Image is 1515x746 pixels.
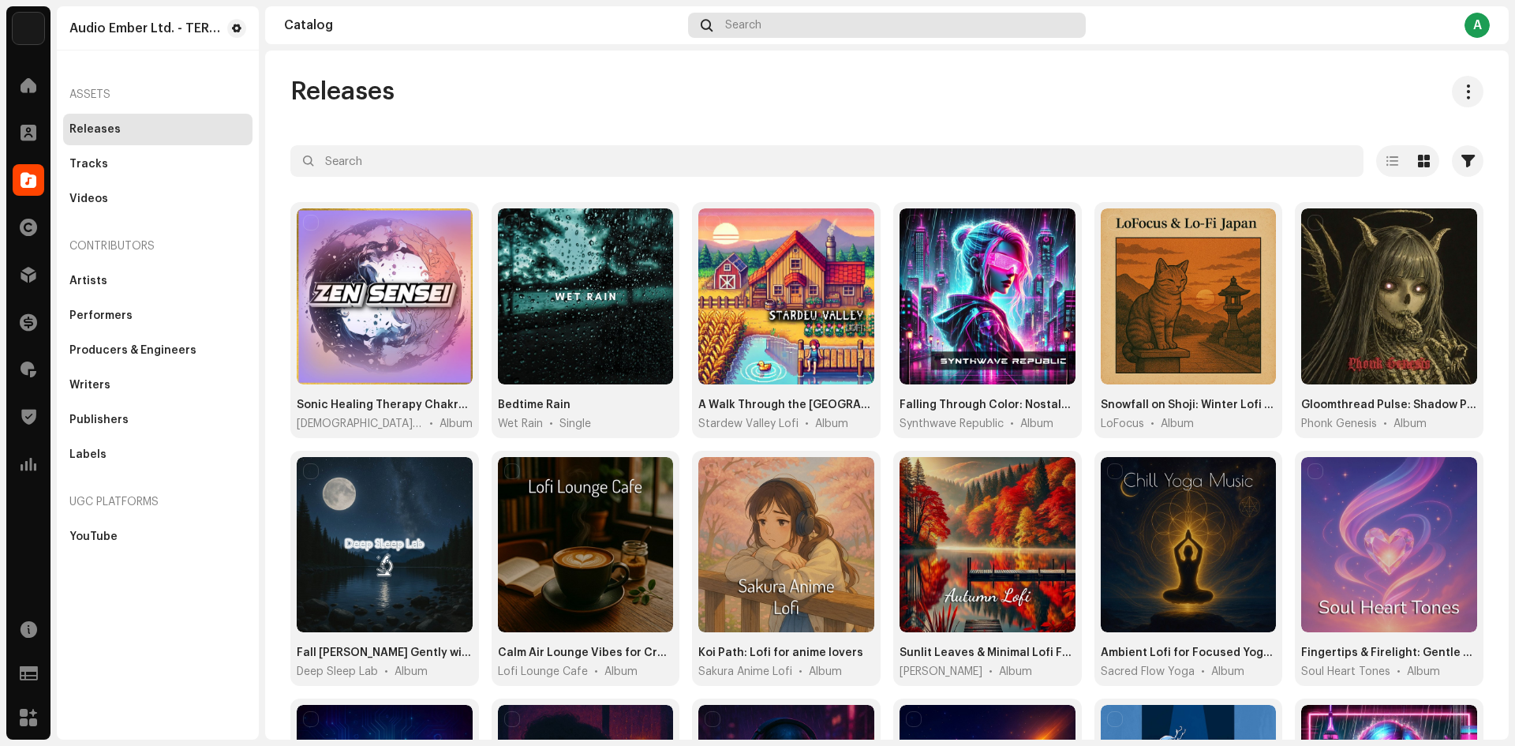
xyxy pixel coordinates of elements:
div: Fall Asleep Gently with Calm Night Sounds [297,645,473,661]
div: A Walk Through the Blooming Meadow [698,397,874,413]
span: • [549,416,553,432]
re-m-nav-item: Releases [63,114,252,145]
span: • [384,664,388,680]
input: Search [290,145,1363,177]
div: Sonic Healing Therapy Chakra Meditation and Relaxation Music [297,397,473,413]
div: Labels [69,448,107,461]
div: Album [604,664,638,680]
span: • [1150,416,1154,432]
div: Album [1407,664,1440,680]
re-m-nav-item: Artists [63,265,252,297]
div: Releases [69,123,121,136]
div: Calm Air Lounge Vibes for Creative Thinking [498,645,674,661]
img: 27b131dc-3d3e-418c-8b90-e790972be9c0 [13,13,44,44]
span: • [429,416,433,432]
div: Album [1161,416,1194,432]
span: Synthwave Republic [900,416,1004,432]
re-m-nav-item: Videos [63,183,252,215]
span: • [989,664,993,680]
div: Album [815,416,848,432]
div: Album [440,416,473,432]
div: Tracks [69,158,108,171]
div: Album [395,664,428,680]
div: Album [1211,664,1244,680]
span: Sacred Flow Yoga [1101,664,1195,680]
re-m-nav-item: Performers [63,300,252,332]
span: Zen Sensei [297,416,423,432]
div: Publishers [69,414,129,426]
div: Producers & Engineers [69,344,196,357]
re-m-nav-item: Producers & Engineers [63,335,252,366]
span: Soul Heart Tones [1301,664,1390,680]
span: Releases [290,76,395,107]
div: Bedtime Rain [498,397,570,413]
span: LoFocus [1101,416,1144,432]
div: Artists [69,275,107,287]
div: Performers [69,309,133,322]
div: Snowfall on Shoji: Winter Lofi for Cozy Study Sessions [1101,397,1277,413]
div: Ambient Lofi for Focused Yoga and Breathwork [1101,645,1277,661]
span: Stardew Valley Lofi [698,416,799,432]
span: • [799,664,802,680]
div: YouTube [69,530,118,543]
div: Catalog [284,19,682,32]
span: Deep Sleep Lab [297,664,378,680]
span: Search [725,19,761,32]
span: • [1397,664,1401,680]
span: • [1010,416,1014,432]
re-m-nav-item: Tracks [63,148,252,180]
re-a-nav-header: UGC Platforms [63,483,252,521]
div: Audio Ember Ltd. - TERMINATED [69,22,221,35]
div: Album [999,664,1032,680]
span: • [1383,416,1387,432]
div: Sunlit Leaves & Minimal Lofi Focus [900,645,1075,661]
div: Album [1393,416,1427,432]
div: Writers [69,379,110,392]
div: A [1464,13,1490,38]
re-m-nav-item: Writers [63,369,252,401]
div: Album [809,664,842,680]
span: • [805,416,809,432]
span: Autumn Lofi [900,664,982,680]
re-m-nav-item: YouTube [63,521,252,553]
span: Phonk Genesis [1301,416,1377,432]
div: Koi Path: Lofi for anime lovers [698,645,863,661]
div: Gloomthread Pulse: Shadow Phonk [1301,397,1477,413]
span: Lofi Lounge Cafe [498,664,588,680]
span: Wet Rain [498,416,543,432]
span: • [1201,664,1205,680]
span: • [594,664,598,680]
re-a-nav-header: Contributors [63,227,252,265]
re-m-nav-item: Labels [63,439,252,470]
re-a-nav-header: Assets [63,76,252,114]
re-m-nav-item: Publishers [63,404,252,436]
div: Falling Through Color: Nostalgic Synthwave [900,397,1075,413]
span: Sakura Anime Lofi [698,664,792,680]
div: Album [1020,416,1053,432]
div: Fingertips & Firelight: Gentle Pop Lofi for Deep Connection [1301,645,1477,661]
div: Videos [69,193,108,205]
div: Single [559,416,591,432]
